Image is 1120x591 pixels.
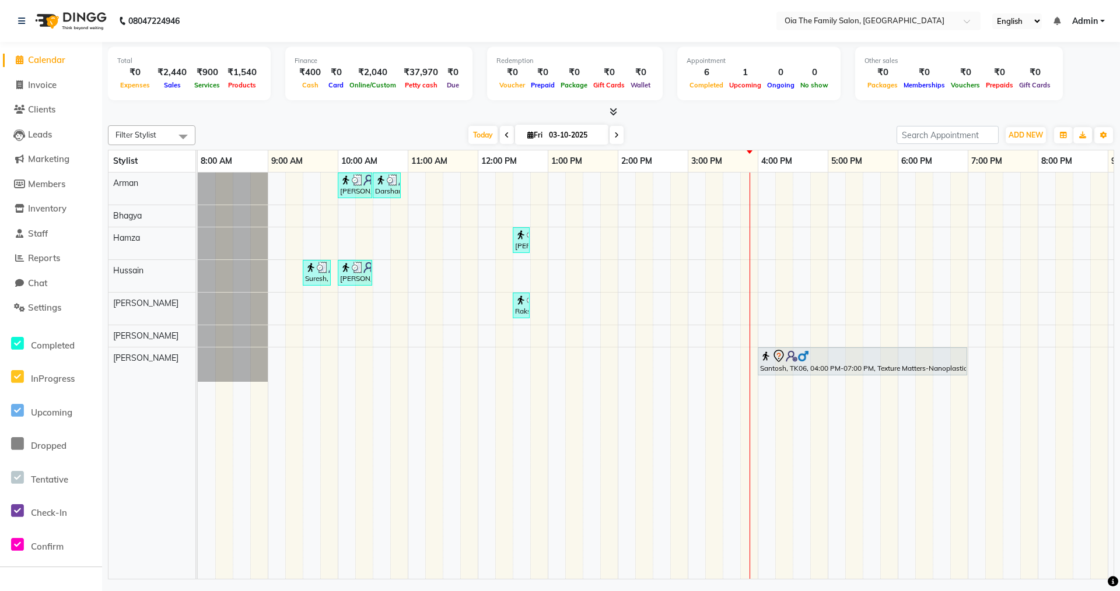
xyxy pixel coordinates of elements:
a: 9:00 AM [268,153,306,170]
span: Upcoming [726,81,764,89]
div: 6 [687,66,726,79]
span: Check-In [31,507,67,518]
div: ₹400 [295,66,325,79]
span: Bhagya [113,210,142,221]
input: 2025-10-03 [545,126,604,144]
div: Raksha, TK04, 12:30 PM-12:40 PM, Threading-Eyebrow (Women) [514,294,528,316]
span: Voucher [496,81,528,89]
div: [PERSON_NAME], TK02, 10:00 AM-10:30 AM, Hair Styling-Hair Cut (Men) [339,262,371,284]
span: Vouchers [948,81,983,89]
span: Prepaids [983,81,1016,89]
span: Products [225,81,259,89]
a: 5:00 PM [828,153,865,170]
span: Stylist [113,156,138,166]
span: Admin [1072,15,1098,27]
div: ₹37,970 [399,66,443,79]
div: Other sales [864,56,1053,66]
div: 0 [764,66,797,79]
a: 4:00 PM [758,153,795,170]
div: ₹900 [191,66,223,79]
span: Expenses [117,81,153,89]
span: Leads [28,129,52,140]
a: Leads [3,128,99,142]
span: ADD NEW [1009,131,1043,139]
span: Marketing [28,153,69,164]
span: Confirm [31,541,64,552]
span: Calendar [28,54,65,65]
div: 0 [797,66,831,79]
a: Invoice [3,79,99,92]
span: Cash [299,81,321,89]
a: 3:00 PM [688,153,725,170]
div: ₹0 [1016,66,1053,79]
span: Tentative [31,474,68,485]
span: Arman [113,178,138,188]
span: Members [28,178,65,189]
span: Hussain [113,265,143,276]
span: Gift Cards [590,81,628,89]
a: Clients [3,103,99,117]
span: Ongoing [764,81,797,89]
div: ₹1,540 [223,66,261,79]
span: Dropped [31,440,66,451]
div: ₹0 [443,66,463,79]
div: ₹0 [864,66,901,79]
span: [PERSON_NAME] [113,298,178,308]
span: Card [325,81,346,89]
b: 08047224946 [128,5,180,37]
a: Calendar [3,54,99,67]
div: ₹2,440 [153,66,191,79]
span: Gift Cards [1016,81,1053,89]
span: Memberships [901,81,948,89]
div: ₹2,040 [346,66,399,79]
div: ₹0 [901,66,948,79]
span: Petty cash [402,81,440,89]
span: Staff [28,228,48,239]
a: 7:00 PM [968,153,1005,170]
span: Hamza [113,233,140,243]
span: Completed [687,81,726,89]
div: [PERSON_NAME], TK05, 12:30 PM-12:45 PM, Hair Styling-[PERSON_NAME] Trim (Men) [514,229,528,251]
span: Online/Custom [346,81,399,89]
a: 10:00 AM [338,153,380,170]
div: ₹0 [528,66,558,79]
div: Total [117,56,261,66]
a: Reports [3,252,99,265]
div: ₹0 [117,66,153,79]
span: Today [468,126,498,144]
div: ₹0 [325,66,346,79]
span: Due [444,81,462,89]
span: No show [797,81,831,89]
a: 8:00 AM [198,153,235,170]
div: ₹0 [983,66,1016,79]
a: Marketing [3,153,99,166]
div: ₹0 [948,66,983,79]
div: Suresh, TK01, 09:30 AM-09:55 AM, Hair Styling-Kids Cut (Below 10 years) (Men) [304,262,330,284]
div: ₹0 [558,66,590,79]
span: Fri [524,131,545,139]
a: 11:00 AM [408,153,450,170]
span: [PERSON_NAME] [113,330,178,341]
div: [PERSON_NAME], TK02, 10:00 AM-10:30 AM, Hair Styling-Hair Cut (Men) [339,174,371,196]
span: Packages [864,81,901,89]
a: 8:00 PM [1038,153,1075,170]
a: Inventory [3,202,99,216]
input: Search Appointment [897,126,999,144]
div: 1 [726,66,764,79]
span: Upcoming [31,407,72,418]
span: Prepaid [528,81,558,89]
span: Services [191,81,223,89]
div: Santosh, TK06, 04:00 PM-07:00 PM, Texture Matters-Nanoplastia Treatment (Women) [759,349,966,374]
a: Chat [3,277,99,290]
div: Appointment [687,56,831,66]
span: Completed [31,340,75,351]
span: Package [558,81,590,89]
div: Redemption [496,56,653,66]
button: ADD NEW [1006,127,1046,143]
a: Staff [3,227,99,241]
span: Filter Stylist [116,130,156,139]
span: Reports [28,252,60,263]
span: Wallet [628,81,653,89]
span: InProgress [31,373,75,384]
a: Members [3,178,99,191]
